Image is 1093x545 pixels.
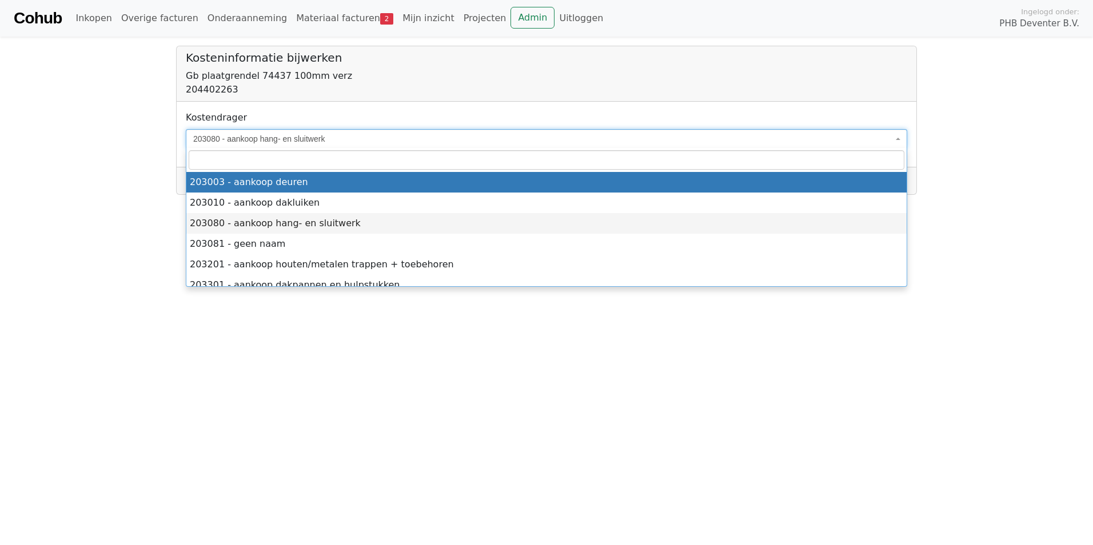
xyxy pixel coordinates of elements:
[999,17,1079,30] span: PHB Deventer B.V.
[14,5,62,32] a: Cohub
[186,83,907,97] div: 204402263
[555,7,608,30] a: Uitloggen
[380,13,393,25] span: 2
[186,234,907,254] li: 203081 - geen naam
[186,193,907,213] li: 203010 - aankoop dakluiken
[398,7,459,30] a: Mijn inzicht
[510,7,555,29] a: Admin
[71,7,116,30] a: Inkopen
[203,7,292,30] a: Onderaanneming
[186,275,907,295] li: 203301 - aankoop dakpannen en hulpstukken
[186,111,247,125] label: Kostendrager
[292,7,398,30] a: Materiaal facturen2
[186,51,907,65] h5: Kosteninformatie bijwerken
[459,7,511,30] a: Projecten
[186,172,907,193] li: 203003 - aankoop deuren
[117,7,203,30] a: Overige facturen
[186,213,907,234] li: 203080 - aankoop hang- en sluitwerk
[186,254,907,275] li: 203201 - aankoop houten/metalen trappen + toebehoren
[186,129,907,149] span: 203080 - aankoop hang- en sluitwerk
[193,133,893,145] span: 203080 - aankoop hang- en sluitwerk
[186,69,907,83] div: Gb plaatgrendel 74437 100mm verz
[1021,6,1079,17] span: Ingelogd onder:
